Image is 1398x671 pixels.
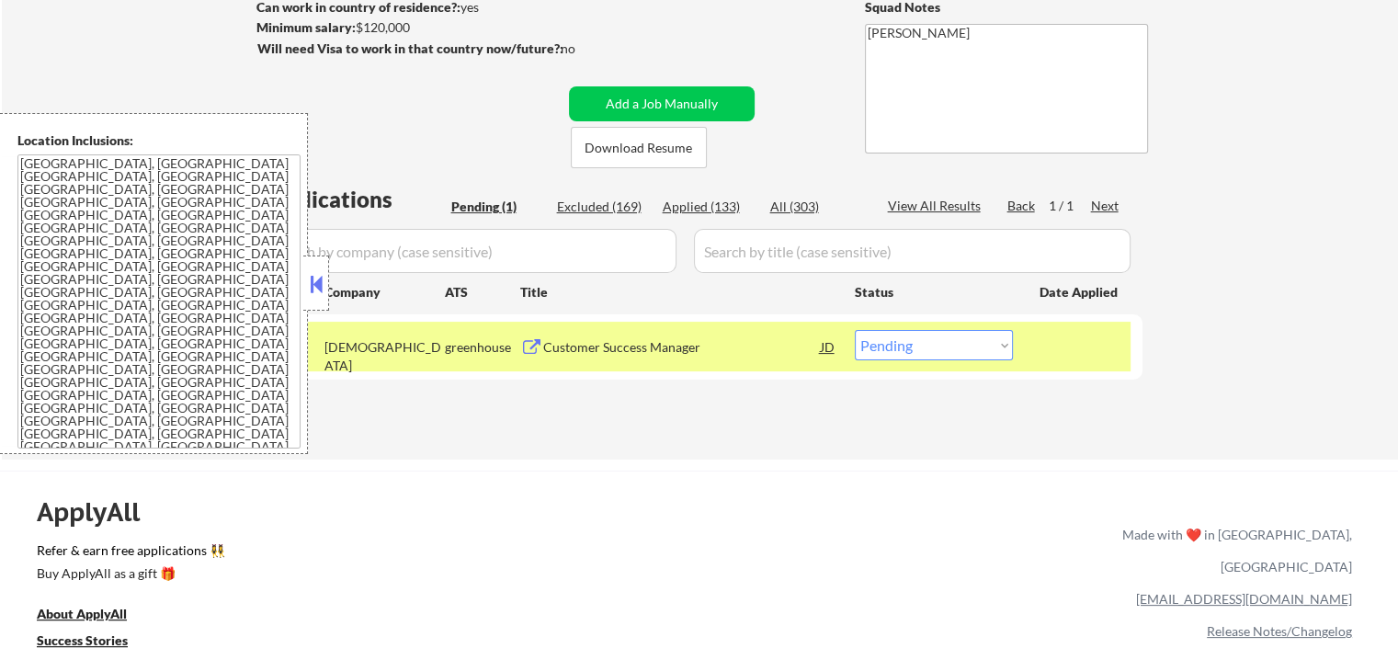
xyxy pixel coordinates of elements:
div: Applied (133) [663,198,755,216]
button: Download Resume [571,127,707,168]
div: $120,000 [256,18,563,37]
button: Add a Job Manually [569,86,755,121]
div: 1 / 1 [1049,197,1091,215]
strong: Will need Visa to work in that country now/future?: [257,40,563,56]
div: Excluded (169) [557,198,649,216]
u: About ApplyAll [37,606,127,621]
a: Success Stories [37,631,153,654]
div: All (303) [770,198,862,216]
div: [DEMOGRAPHIC_DATA] [324,338,445,374]
div: Pending (1) [451,198,543,216]
div: Status [855,275,1013,308]
strong: Minimum salary: [256,19,356,35]
a: Buy ApplyAll as a gift 🎁 [37,563,221,586]
div: greenhouse [445,338,520,357]
div: Customer Success Manager [543,338,821,357]
div: Applications [263,188,445,210]
input: Search by title (case sensitive) [694,229,1131,273]
div: View All Results [888,197,986,215]
div: Date Applied [1040,283,1120,301]
div: ApplyAll [37,496,161,528]
div: Back [1007,197,1037,215]
div: Made with ❤️ in [GEOGRAPHIC_DATA], [GEOGRAPHIC_DATA] [1115,518,1352,583]
input: Search by company (case sensitive) [263,229,676,273]
div: Title [520,283,837,301]
div: no [561,40,613,58]
a: Refer & earn free applications 👯‍♀️ [37,544,738,563]
div: JD [819,330,837,363]
a: About ApplyAll [37,604,153,627]
div: Next [1091,197,1120,215]
u: Success Stories [37,632,128,648]
div: Location Inclusions: [17,131,301,150]
div: ATS [445,283,520,301]
a: Release Notes/Changelog [1207,623,1352,639]
a: [EMAIL_ADDRESS][DOMAIN_NAME] [1136,591,1352,607]
div: Buy ApplyAll as a gift 🎁 [37,567,221,580]
div: Company [324,283,445,301]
